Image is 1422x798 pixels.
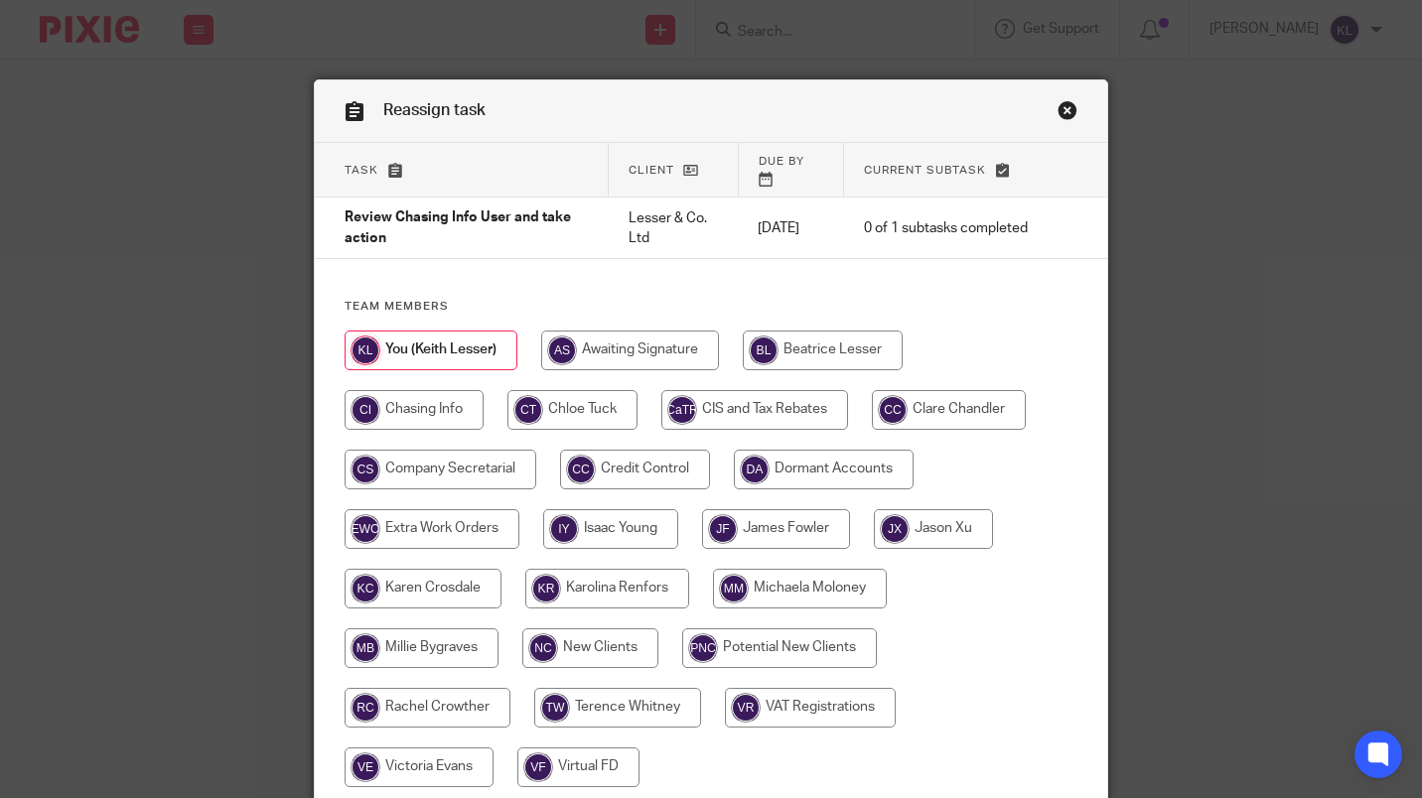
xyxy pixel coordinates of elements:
span: Review Chasing Info User and take action [345,211,571,246]
h4: Team members [345,299,1077,315]
span: Reassign task [383,102,486,118]
span: Task [345,165,378,176]
a: Close this dialog window [1058,100,1077,127]
span: Due by [759,156,804,167]
p: [DATE] [758,218,824,238]
span: Current subtask [864,165,986,176]
td: 0 of 1 subtasks completed [844,198,1048,259]
span: Client [629,165,674,176]
p: Lesser & Co. Ltd [629,208,719,249]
